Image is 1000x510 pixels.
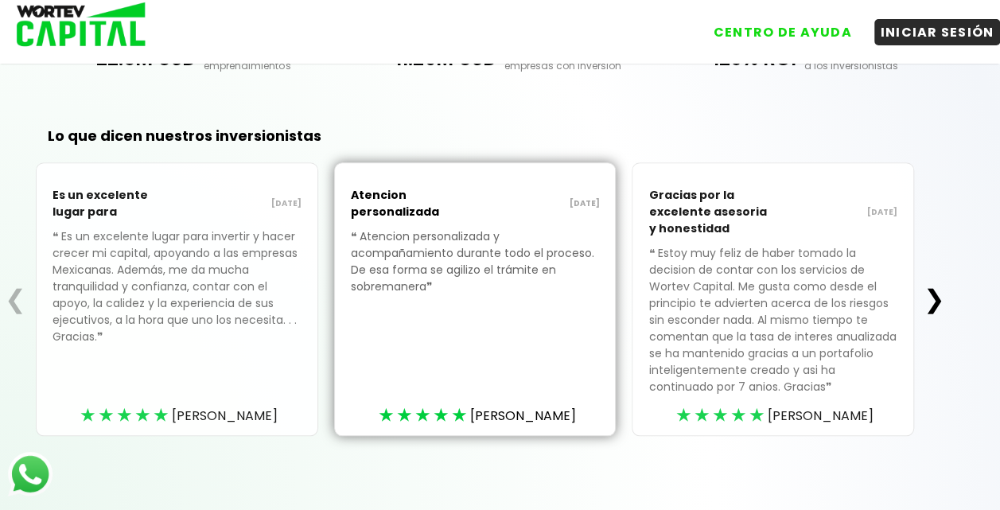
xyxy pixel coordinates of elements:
p: Atencion personalizada y acompañamiento durante todo el proceso. De esa forma se agilizo el trámi... [351,228,600,319]
div: ★★★★★ [378,403,469,427]
button: CENTRO DE AYUDA [707,19,858,45]
p: [DATE] [177,197,302,210]
span: ❝ [53,228,61,244]
a: CENTRO DE AYUDA [691,7,858,45]
p: Gracias por la excelente asesoria y honestidad [648,179,772,245]
span: [PERSON_NAME] [768,406,874,426]
p: Es un excelente lugar para invertir y hacer crecer mi capital, apoyando a las empresas Mexicanas.... [53,228,302,369]
span: ❞ [426,278,435,294]
span: [PERSON_NAME] [172,406,278,426]
img: logos_whatsapp-icon.242b2217.svg [8,452,53,496]
button: ❯ [919,283,950,315]
p: Estoy muy feliz de haber tomado la decision de contar con los servicios de Wortev Capital. Me gus... [648,245,897,419]
div: ★★★★★ [80,403,172,427]
p: [DATE] [475,197,599,210]
span: ❞ [97,329,106,345]
div: ★★★★★ [676,403,768,427]
p: [DATE] [773,206,897,219]
p: Es un excelente lugar para [53,179,177,228]
span: ❞ [825,379,834,395]
span: ❝ [351,228,360,244]
p: Atencion personalizada [351,179,475,228]
span: [PERSON_NAME] [469,406,575,426]
span: ❝ [648,245,657,261]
